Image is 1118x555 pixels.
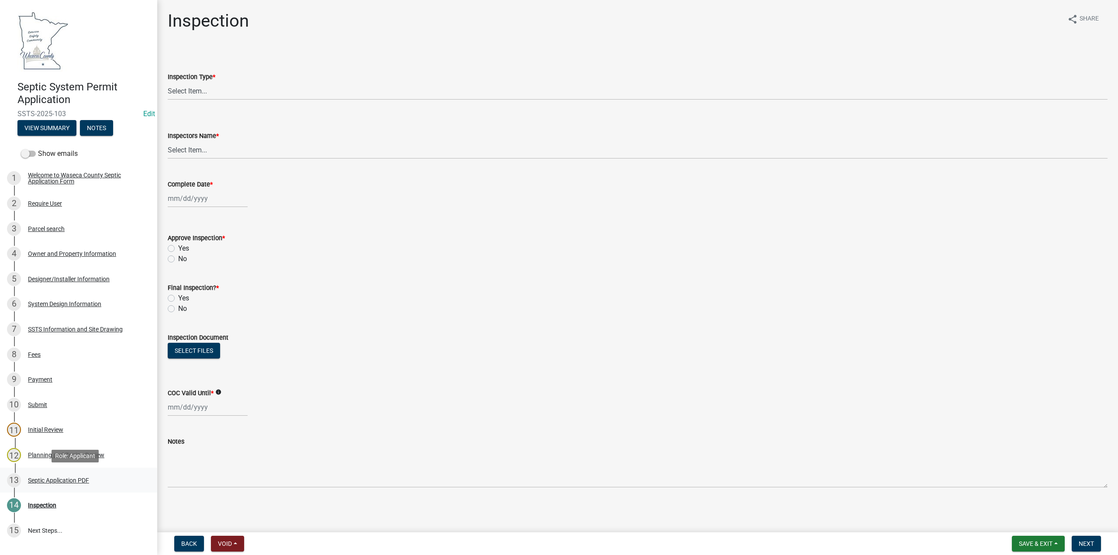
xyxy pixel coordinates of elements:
[28,452,104,458] div: Planning and Zoning Review
[168,10,249,31] h1: Inspection
[143,110,155,118] wm-modal-confirm: Edit Application Number
[7,171,21,185] div: 1
[17,110,140,118] span: SSTS-2025-103
[28,477,89,483] div: Septic Application PDF
[7,473,21,487] div: 13
[17,125,76,132] wm-modal-confirm: Summary
[168,133,219,139] label: Inspectors Name
[168,190,248,207] input: mm/dd/yyyy
[7,222,21,236] div: 3
[7,348,21,362] div: 8
[28,326,123,332] div: SSTS Information and Site Drawing
[7,524,21,538] div: 15
[174,536,204,552] button: Back
[1072,536,1101,552] button: Next
[28,427,63,433] div: Initial Review
[168,285,219,291] label: Final Inspection?
[1067,14,1078,24] i: share
[168,182,213,188] label: Complete Date
[7,498,21,512] div: 14
[178,303,187,314] label: No
[211,536,244,552] button: Void
[1012,536,1065,552] button: Save & Exit
[7,372,21,386] div: 9
[7,448,21,462] div: 12
[7,247,21,261] div: 4
[168,335,228,341] label: Inspection Document
[1079,540,1094,547] span: Next
[28,376,52,383] div: Payment
[7,297,21,311] div: 6
[7,272,21,286] div: 5
[28,251,116,257] div: Owner and Property Information
[17,120,76,136] button: View Summary
[178,254,187,264] label: No
[168,343,220,359] button: Select files
[143,110,155,118] a: Edit
[178,293,189,303] label: Yes
[28,352,41,358] div: Fees
[7,322,21,336] div: 7
[181,540,197,547] span: Back
[80,125,113,132] wm-modal-confirm: Notes
[21,148,78,159] label: Show emails
[168,439,184,445] label: Notes
[1080,14,1099,24] span: Share
[168,74,215,80] label: Inspection Type
[17,81,150,106] h4: Septic System Permit Application
[168,390,214,396] label: COC Valid Until
[28,402,47,408] div: Submit
[28,200,62,207] div: Require User
[168,398,248,416] input: mm/dd/yyyy
[17,9,69,72] img: Waseca County, Minnesota
[28,172,143,184] div: Welcome to Waseca County Septic Application Form
[1019,540,1052,547] span: Save & Exit
[168,235,225,241] label: Approve Inspection
[28,276,110,282] div: Designer/Installer Information
[1060,10,1106,28] button: shareShare
[218,540,232,547] span: Void
[178,243,189,254] label: Yes
[7,398,21,412] div: 10
[28,301,101,307] div: System Design Information
[52,450,99,462] div: Role: Applicant
[7,196,21,210] div: 2
[80,120,113,136] button: Notes
[28,226,65,232] div: Parcel search
[7,423,21,437] div: 11
[215,389,221,395] i: info
[28,502,56,508] div: Inspection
